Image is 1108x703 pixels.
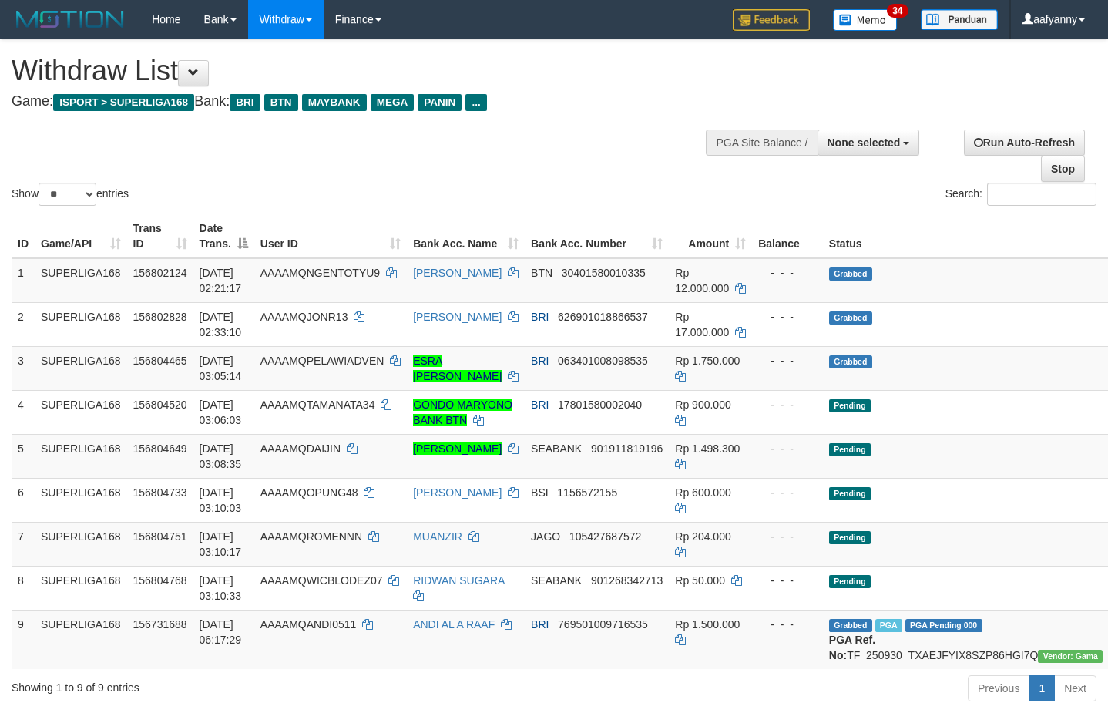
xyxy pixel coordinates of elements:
[413,486,502,499] a: [PERSON_NAME]
[829,267,872,281] span: Grabbed
[302,94,367,111] span: MAYBANK
[833,9,898,31] img: Button%20Memo.svg
[12,94,724,109] h4: Game: Bank:
[133,311,187,323] span: 156802828
[413,442,502,455] a: [PERSON_NAME]
[413,267,502,279] a: [PERSON_NAME]
[591,574,663,587] span: Copy 901268342713 to clipboard
[531,267,552,279] span: BTN
[418,94,462,111] span: PANIN
[669,214,752,258] th: Amount: activate to sort column ascending
[12,183,129,206] label: Show entries
[829,575,871,588] span: Pending
[675,530,730,543] span: Rp 204.000
[35,390,127,434] td: SUPERLIGA168
[12,610,35,669] td: 9
[35,522,127,566] td: SUPERLIGA168
[413,399,512,426] a: GONDO MARYONO BANK BTN
[569,530,641,543] span: Copy 105427687572 to clipboard
[531,486,549,499] span: BSI
[35,434,127,478] td: SUPERLIGA168
[200,574,242,602] span: [DATE] 03:10:33
[12,566,35,610] td: 8
[829,399,871,412] span: Pending
[12,258,35,303] td: 1
[829,487,871,500] span: Pending
[558,355,648,367] span: Copy 063401008098535 to clipboard
[558,618,648,631] span: Copy 769501009716535 to clipboard
[562,267,646,279] span: Copy 30401580010335 to clipboard
[591,442,663,455] span: Copy 901911819196 to clipboard
[675,486,730,499] span: Rp 600.000
[260,574,383,587] span: AAAAMQWICBLODEZ07
[675,442,740,455] span: Rp 1.498.300
[12,8,129,31] img: MOTION_logo.png
[758,309,817,325] div: - - -
[407,214,525,258] th: Bank Acc. Name: activate to sort column ascending
[829,634,875,661] b: PGA Ref. No:
[758,397,817,412] div: - - -
[264,94,298,111] span: BTN
[964,129,1085,156] a: Run Auto-Refresh
[675,267,729,294] span: Rp 12.000.000
[12,302,35,346] td: 2
[758,353,817,368] div: - - -
[706,129,817,156] div: PGA Site Balance /
[53,94,194,111] span: ISPORT > SUPERLIGA168
[127,214,193,258] th: Trans ID: activate to sort column ascending
[12,214,35,258] th: ID
[758,265,817,281] div: - - -
[260,486,358,499] span: AAAAMQOPUNG48
[675,399,730,411] span: Rp 900.000
[12,390,35,434] td: 4
[758,485,817,500] div: - - -
[35,302,127,346] td: SUPERLIGA168
[413,530,462,543] a: MUANZIR
[12,434,35,478] td: 5
[531,574,582,587] span: SEABANK
[525,214,669,258] th: Bank Acc. Number: activate to sort column ascending
[133,442,187,455] span: 156804649
[260,618,357,631] span: AAAAMQANDI0511
[12,522,35,566] td: 7
[260,355,384,367] span: AAAAMQPELAWIADVEN
[905,619,982,632] span: PGA Pending
[531,311,549,323] span: BRI
[758,441,817,456] div: - - -
[200,311,242,338] span: [DATE] 02:33:10
[260,267,380,279] span: AAAAMQNGENTOTYU9
[12,478,35,522] td: 6
[133,486,187,499] span: 156804733
[829,443,871,456] span: Pending
[133,355,187,367] span: 156804465
[35,478,127,522] td: SUPERLIGA168
[758,573,817,588] div: - - -
[200,399,242,426] span: [DATE] 03:06:03
[758,617,817,632] div: - - -
[557,486,617,499] span: Copy 1156572155 to clipboard
[829,311,872,325] span: Grabbed
[531,355,549,367] span: BRI
[945,183,1096,206] label: Search:
[558,311,648,323] span: Copy 626901018866537 to clipboard
[675,618,740,631] span: Rp 1.500.000
[675,311,729,338] span: Rp 17.000.000
[200,267,242,294] span: [DATE] 02:21:17
[230,94,260,111] span: BRI
[675,355,740,367] span: Rp 1.750.000
[12,346,35,390] td: 3
[531,618,549,631] span: BRI
[200,618,242,646] span: [DATE] 06:17:29
[200,530,242,558] span: [DATE] 03:10:17
[829,355,872,368] span: Grabbed
[133,574,187,587] span: 156804768
[260,399,375,411] span: AAAAMQTAMANATA34
[133,618,187,631] span: 156731688
[413,618,495,631] a: ANDI AL A RAAF
[260,311,348,323] span: AAAAMQJONR13
[829,531,871,544] span: Pending
[413,311,502,323] a: [PERSON_NAME]
[531,399,549,411] span: BRI
[828,136,901,149] span: None selected
[1054,675,1096,701] a: Next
